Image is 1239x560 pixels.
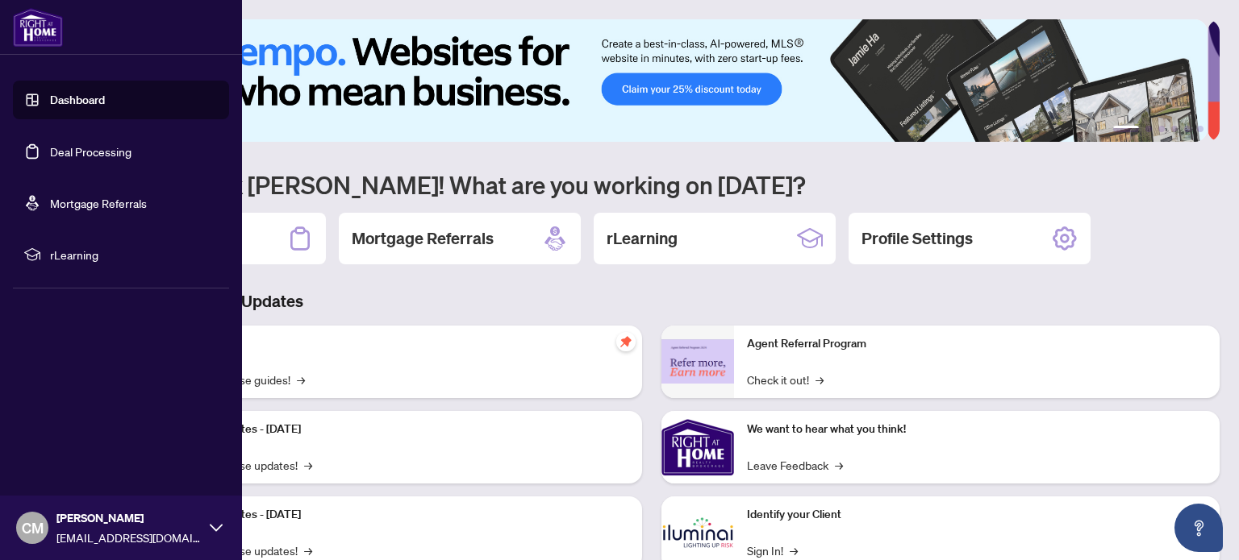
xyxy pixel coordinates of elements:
h1: Welcome back [PERSON_NAME]! What are you working on [DATE]? [84,169,1220,200]
h2: rLearning [607,227,678,250]
h2: Mortgage Referrals [352,227,494,250]
img: Agent Referral Program [661,339,734,384]
span: → [304,456,312,474]
button: 3 [1158,126,1165,132]
span: rLearning [50,246,218,263]
a: Dashboard [50,93,105,107]
img: logo [13,8,63,47]
span: → [816,371,824,388]
a: Deal Processing [50,144,131,159]
img: We want to hear what you think! [661,411,734,483]
span: CM [22,516,44,539]
a: Leave Feedback→ [747,456,843,474]
button: 2 [1145,126,1152,132]
button: 5 [1184,126,1191,132]
span: → [790,541,798,559]
button: 1 [1113,126,1139,132]
span: pushpin [616,332,636,351]
p: Self-Help [169,335,629,353]
p: Platform Updates - [DATE] [169,421,629,438]
p: Agent Referral Program [747,335,1207,353]
a: Mortgage Referrals [50,196,147,210]
span: → [304,541,312,559]
span: [EMAIL_ADDRESS][DOMAIN_NAME] [56,529,202,546]
a: Sign In!→ [747,541,798,559]
h3: Brokerage & Industry Updates [84,290,1220,313]
span: → [835,456,843,474]
span: → [297,371,305,388]
h2: Profile Settings [861,227,973,250]
span: [PERSON_NAME] [56,509,202,527]
img: Slide 0 [84,19,1208,142]
p: Platform Updates - [DATE] [169,506,629,524]
p: We want to hear what you think! [747,421,1207,438]
button: 4 [1171,126,1178,132]
p: Identify your Client [747,506,1207,524]
button: 6 [1197,126,1204,132]
button: Open asap [1174,504,1223,552]
a: Check it out!→ [747,371,824,388]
